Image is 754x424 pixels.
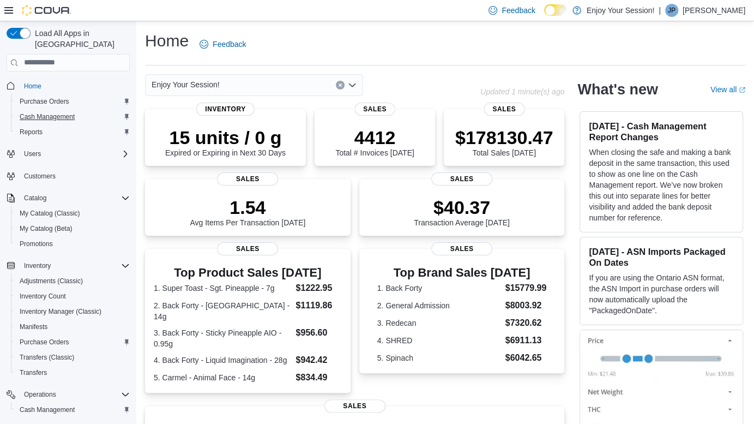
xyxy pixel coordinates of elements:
[165,127,286,148] p: 15 units / 0 g
[20,192,51,205] button: Catalog
[20,112,75,121] span: Cash Management
[20,80,46,93] a: Home
[668,4,675,17] span: JP
[739,87,745,93] svg: External link
[2,387,134,402] button: Operations
[15,237,57,250] a: Promotions
[195,33,250,55] a: Feedback
[11,273,134,289] button: Adjustments (Classic)
[217,242,278,255] span: Sales
[295,326,341,339] dd: $956.60
[20,323,47,331] span: Manifests
[2,168,134,184] button: Customers
[324,399,385,413] span: Sales
[15,222,77,235] a: My Catalog (Beta)
[15,290,70,303] a: Inventory Count
[335,127,414,148] p: 4412
[2,258,134,273] button: Inventory
[15,366,51,379] a: Transfers
[20,170,60,183] a: Customers
[217,172,278,186] span: Sales
[2,146,134,162] button: Users
[20,79,130,93] span: Home
[15,366,130,379] span: Transfers
[589,147,734,223] p: When closing the safe and making a bank deposit in the same transaction, this used to show as one...
[431,242,492,255] span: Sales
[20,292,66,301] span: Inventory Count
[455,127,553,157] div: Total Sales [DATE]
[154,327,291,349] dt: 3. Back Forty - Sticky Pineapple AIO - 0.95g
[2,190,134,206] button: Catalog
[505,282,547,295] dd: $15779.99
[11,206,134,221] button: My Catalog (Classic)
[15,207,85,220] a: My Catalog (Classic)
[190,196,305,218] p: 1.54
[295,371,341,384] dd: $834.49
[15,95,74,108] a: Purchase Orders
[295,282,341,295] dd: $1222.95
[502,5,535,16] span: Feedback
[348,81,357,89] button: Open list of options
[11,109,134,124] button: Cash Management
[145,30,189,52] h1: Home
[15,237,130,250] span: Promotions
[15,126,47,139] a: Reports
[589,272,734,316] p: If you are using the Ontario ASN format, the ASN Import in purchase orders will now automatically...
[295,299,341,312] dd: $1119.86
[11,319,134,335] button: Manifests
[15,274,130,288] span: Adjustments (Classic)
[710,85,745,94] a: View allExternal link
[15,207,130,220] span: My Catalog (Classic)
[24,390,56,399] span: Operations
[589,246,734,268] h3: [DATE] - ASN Imports Packaged On Dates
[31,28,130,50] span: Load All Apps in [GEOGRAPHIC_DATA]
[15,351,130,364] span: Transfers (Classic)
[11,221,134,236] button: My Catalog (Beta)
[11,304,134,319] button: Inventory Manager (Classic)
[165,127,286,157] div: Expired or Expiring in Next 30 Days
[587,4,655,17] p: Enjoy Your Session!
[20,147,45,160] button: Users
[15,110,79,123] a: Cash Management
[11,402,134,417] button: Cash Management
[11,335,134,350] button: Purchase Orders
[295,354,341,367] dd: $942.42
[15,305,130,318] span: Inventory Manager (Classic)
[484,103,524,116] span: Sales
[15,110,130,123] span: Cash Management
[11,236,134,252] button: Promotions
[24,261,51,270] span: Inventory
[20,209,80,218] span: My Catalog (Classic)
[24,194,46,202] span: Catalog
[20,224,73,233] span: My Catalog (Beta)
[15,351,79,364] a: Transfers (Classic)
[335,127,414,157] div: Total # Invoices [DATE]
[377,335,501,346] dt: 4. SHRED
[15,336,74,349] a: Purchase Orders
[20,338,69,347] span: Purchase Orders
[22,5,71,16] img: Cova
[20,307,101,316] span: Inventory Manager (Classic)
[15,126,130,139] span: Reports
[20,388,61,401] button: Operations
[24,82,41,91] span: Home
[154,372,291,383] dt: 5. Carmel - Animal Face - 14g
[377,300,501,311] dt: 2. General Admission
[505,334,547,347] dd: $6911.13
[11,94,134,109] button: Purchase Orders
[20,388,130,401] span: Operations
[20,405,75,414] span: Cash Management
[377,283,501,294] dt: 1. Back Forty
[455,127,553,148] p: $178130.47
[24,172,56,181] span: Customers
[15,222,130,235] span: My Catalog (Beta)
[544,4,567,16] input: Dark Mode
[154,300,291,322] dt: 2. Back Forty - [GEOGRAPHIC_DATA] - 14g
[15,336,130,349] span: Purchase Orders
[196,103,255,116] span: Inventory
[15,320,52,333] a: Manifests
[683,4,745,17] p: [PERSON_NAME]
[505,351,547,365] dd: $6042.65
[24,150,41,158] span: Users
[414,196,510,227] div: Transaction Average [DATE]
